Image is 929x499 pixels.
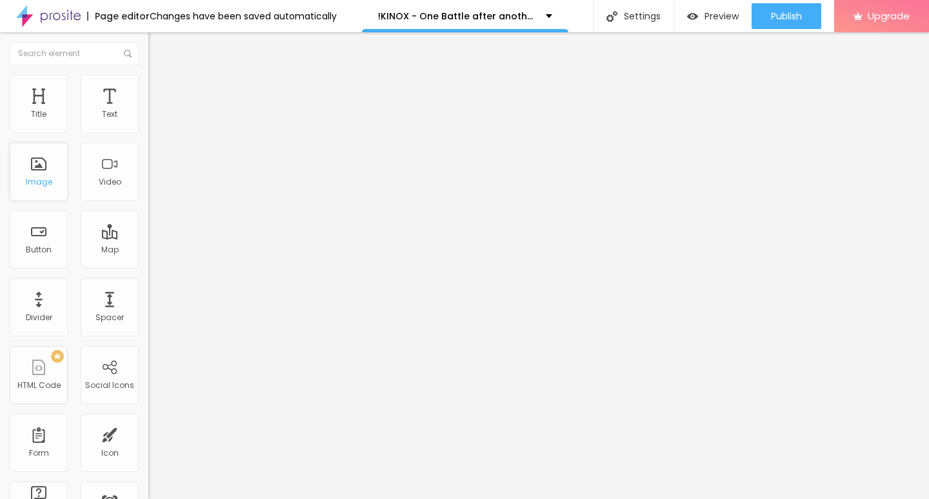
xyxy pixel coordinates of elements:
div: Video [99,178,121,187]
div: Icon [101,449,119,458]
span: Publish [771,11,802,21]
div: Changes have been saved automatically [150,12,337,21]
iframe: Editor [148,32,929,499]
div: Form [29,449,49,458]
div: Button [26,245,52,254]
span: Upgrade [868,10,910,21]
button: Preview [674,3,752,29]
div: Image [26,178,52,187]
p: !KINOX - One Battle after another [PERSON_NAME] Film Deutsch Stream [378,12,536,21]
input: Search element [10,42,139,65]
img: Icone [124,50,132,57]
div: Title [31,110,46,119]
span: Preview [704,11,739,21]
img: Icone [606,11,617,22]
div: Map [101,245,119,254]
div: Divider [26,313,52,322]
div: Text [102,110,117,119]
div: HTML Code [17,381,61,390]
div: Social Icons [85,381,134,390]
div: Spacer [95,313,124,322]
button: Publish [752,3,821,29]
img: view-1.svg [687,11,698,22]
div: Page editor [87,12,150,21]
